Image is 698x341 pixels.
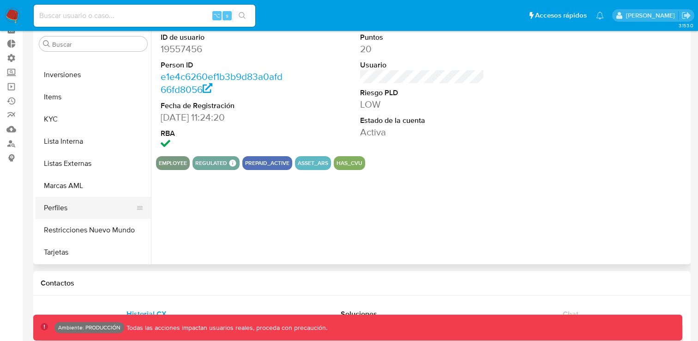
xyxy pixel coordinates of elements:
[298,161,328,165] button: asset_ars
[360,116,484,126] dt: Estado de la cuenta
[360,126,484,139] dd: Activa
[360,43,484,55] dd: 20
[563,309,578,319] span: Chat
[161,101,284,111] dt: Fecha de Registración
[161,60,284,70] dt: Person ID
[161,32,284,43] dt: ID de usuario
[360,88,484,98] dt: Riesgo PLD
[596,12,604,19] a: Notificaciones
[36,152,151,175] button: Listas Externas
[36,64,151,86] button: Inversiones
[233,9,252,22] button: search-icon
[36,241,151,263] button: Tarjetas
[34,10,255,22] input: Buscar usuario o caso...
[679,22,693,29] span: 3.153.0
[226,11,229,20] span: s
[360,98,484,111] dd: LOW
[36,86,151,108] button: Items
[58,326,120,329] p: Ambiente: PRODUCCIÓN
[43,40,50,48] button: Buscar
[360,32,484,43] dt: Puntos
[245,161,289,165] button: prepaid_active
[36,175,151,197] button: Marcas AML
[36,197,144,219] button: Perfiles
[161,111,284,124] dd: [DATE] 11:24:20
[535,11,587,20] span: Accesos rápidos
[36,219,151,241] button: Restricciones Nuevo Mundo
[124,323,327,332] p: Todas las acciones impactan usuarios reales, proceda con precaución.
[36,108,151,130] button: KYC
[161,128,284,139] dt: RBA
[681,11,691,20] a: Salir
[341,309,377,319] span: Soluciones
[159,161,187,165] button: employee
[41,279,683,288] h1: Contactos
[195,161,227,165] button: regulated
[52,40,144,49] input: Buscar
[36,130,151,152] button: Lista Interna
[213,11,220,20] span: ⌥
[337,161,362,165] button: has_cvu
[360,60,484,70] dt: Usuario
[161,43,284,55] dd: 19557456
[126,309,167,319] span: Historial CX
[161,70,283,96] a: e1e4c6260ef1b3b9d83a0afd66fd8056
[626,11,678,20] p: fernando.bolognino@mercadolibre.com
